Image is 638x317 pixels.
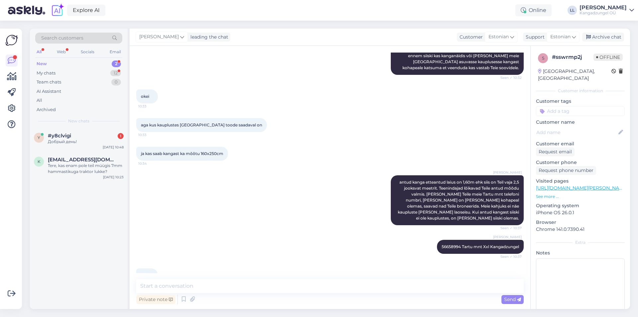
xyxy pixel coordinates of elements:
[48,163,124,175] div: Tere, kas enam pole teil müügis 7mm hammastikuga traktor lukke?
[138,104,163,109] span: 10:33
[552,53,593,61] div: # sswrmp2j
[515,4,552,16] div: Online
[497,254,522,259] span: Seen ✓ 10:37
[536,119,625,126] p: Customer name
[48,139,124,145] div: Добрый день!
[536,219,625,226] p: Browser
[497,226,522,231] span: Seen ✓ 10:37
[593,54,623,61] span: Offline
[38,135,40,140] span: y
[136,295,175,304] div: Private note
[398,180,520,221] span: antud kanga etteantud laius on 1,60m ehk siis on Teil vaja 2,5 jooksvat meetrit. Teenindajad lõik...
[111,79,121,85] div: 0
[536,178,625,185] p: Visited pages
[536,88,625,94] div: Customer information
[48,157,117,163] span: karit25@hotmail.com
[457,34,483,41] div: Customer
[68,118,89,124] span: New chats
[55,48,67,56] div: Web
[37,61,47,67] div: New
[141,122,262,127] span: aga kus kauplustes [GEOGRAPHIC_DATA] toode saadaval on
[35,48,43,56] div: All
[139,33,179,41] span: [PERSON_NAME]
[5,34,18,47] img: Askly Logo
[580,5,634,16] a: [PERSON_NAME]Kangadzungel OÜ
[37,70,55,77] div: My chats
[582,33,624,42] div: Archive chat
[523,34,545,41] div: Support
[536,129,617,136] input: Add name
[188,34,228,41] div: leading the chat
[37,106,56,113] div: Archived
[536,159,625,166] p: Customer phone
[138,132,163,137] span: 10:33
[67,5,105,16] a: Explore AI
[48,133,71,139] span: #y8clvigi
[536,140,625,147] p: Customer email
[138,161,163,166] span: 10:34
[536,226,625,233] p: Chrome 141.0.7390.41
[112,61,121,67] div: 2
[497,75,522,80] span: Seen ✓ 10:32
[141,273,149,278] span: okei
[536,98,625,105] p: Customer tags
[536,249,625,256] p: Notes
[493,235,522,239] span: [PERSON_NAME]
[37,79,61,85] div: Team chats
[103,175,124,180] div: [DATE] 10:23
[536,166,596,175] div: Request phone number
[538,68,611,82] div: [GEOGRAPHIC_DATA], [GEOGRAPHIC_DATA]
[108,48,122,56] div: Email
[536,202,625,209] p: Operating system
[110,70,121,77] div: 12
[442,244,519,249] span: 56658994 Tartu mnt Xxl Kangadzungel
[141,94,149,99] span: okei
[536,239,625,245] div: Extra
[103,145,124,150] div: [DATE] 10:48
[37,88,61,95] div: AI Assistant
[493,170,522,175] span: [PERSON_NAME]
[37,97,42,104] div: All
[536,147,575,156] div: Request email
[536,194,625,200] p: See more ...
[536,185,628,191] a: [URL][DOMAIN_NAME][PERSON_NAME]
[536,209,625,216] p: iPhone OS 26.0.1
[141,151,223,156] span: ja kas saab kangast ka mõõtu 160x250cm
[580,10,627,16] div: Kangadzungel OÜ
[536,106,625,116] input: Add a tag
[118,133,124,139] div: 1
[488,33,509,41] span: Estonian
[41,35,83,42] span: Search customers
[79,48,96,56] div: Socials
[550,33,571,41] span: Estonian
[580,5,627,10] div: [PERSON_NAME]
[542,56,544,61] span: s
[51,3,64,17] img: explore-ai
[38,159,41,164] span: k
[568,6,577,15] div: LL
[504,296,521,302] span: Send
